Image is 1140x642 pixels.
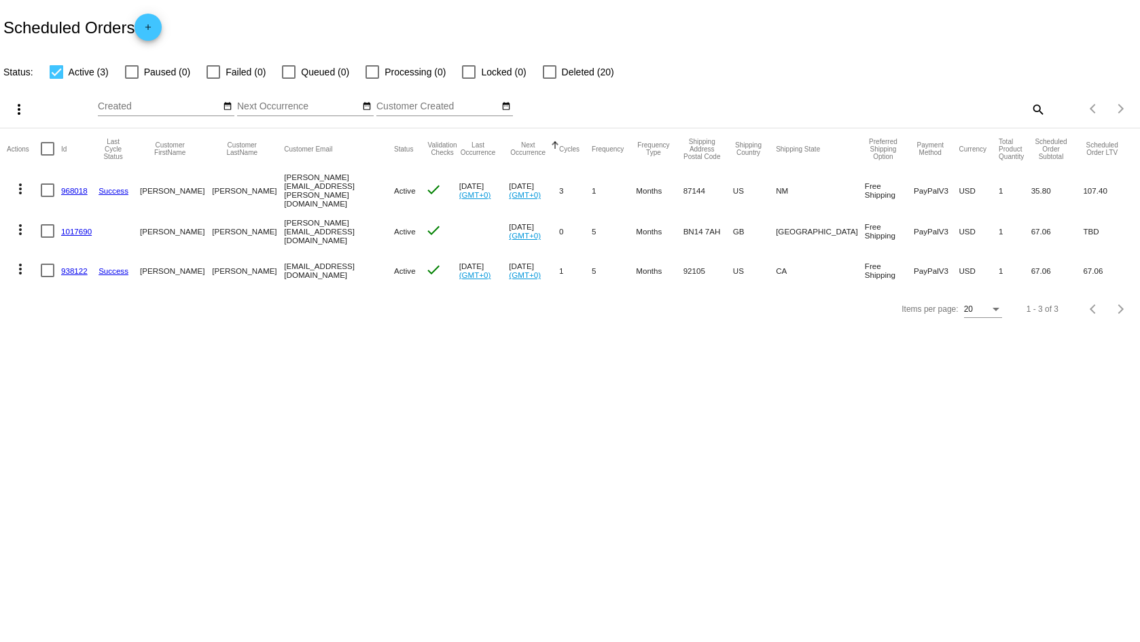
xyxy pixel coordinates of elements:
[559,211,592,251] mat-cell: 0
[509,211,559,251] mat-cell: [DATE]
[776,145,820,153] button: Change sorting for ShippingState
[999,128,1031,169] mat-header-cell: Total Product Quantity
[12,181,29,197] mat-icon: more_vert
[959,211,999,251] mat-cell: USD
[140,211,212,251] mat-cell: [PERSON_NAME]
[459,141,497,156] button: Change sorting for LastOccurrenceUtc
[140,169,212,211] mat-cell: [PERSON_NAME]
[99,186,128,195] a: Success
[914,141,946,156] button: Change sorting for PaymentMethod.Type
[212,211,284,251] mat-cell: [PERSON_NAME]
[459,251,510,290] mat-cell: [DATE]
[459,270,491,279] a: (GMT+0)
[592,145,624,153] button: Change sorting for Frequency
[865,138,902,160] button: Change sorting for PreferredShippingOption
[1083,211,1133,251] mat-cell: TBD
[776,251,865,290] mat-cell: CA
[1083,141,1121,156] button: Change sorting for LifetimeValue
[509,141,547,156] button: Change sorting for NextOccurrenceUtc
[1080,296,1107,323] button: Previous page
[733,251,776,290] mat-cell: US
[481,64,526,80] span: Locked (0)
[683,211,733,251] mat-cell: BN14 7AH
[733,211,776,251] mat-cell: GB
[999,169,1031,211] mat-cell: 1
[865,211,914,251] mat-cell: Free Shipping
[559,169,592,211] mat-cell: 3
[425,262,442,278] mat-icon: check
[865,251,914,290] mat-cell: Free Shipping
[865,169,914,211] mat-cell: Free Shipping
[959,145,986,153] button: Change sorting for CurrencyIso
[1080,95,1107,122] button: Previous page
[733,141,764,156] button: Change sorting for ShippingCountry
[425,222,442,238] mat-icon: check
[509,190,541,199] a: (GMT+0)
[140,141,200,156] button: Change sorting for CustomerFirstName
[7,128,41,169] mat-header-cell: Actions
[1107,296,1135,323] button: Next page
[1031,138,1071,160] button: Change sorting for Subtotal
[902,304,958,314] div: Items per page:
[636,169,683,211] mat-cell: Months
[61,266,88,275] a: 938122
[592,251,636,290] mat-cell: 5
[12,261,29,277] mat-icon: more_vert
[61,227,92,236] a: 1017690
[733,169,776,211] mat-cell: US
[683,251,733,290] mat-cell: 92105
[959,251,999,290] mat-cell: USD
[394,145,413,153] button: Change sorting for Status
[385,64,446,80] span: Processing (0)
[12,221,29,238] mat-icon: more_vert
[1031,169,1084,211] mat-cell: 35.80
[1083,251,1133,290] mat-cell: 67.06
[562,64,614,80] span: Deleted (20)
[509,231,541,240] a: (GMT+0)
[999,251,1031,290] mat-cell: 1
[394,227,416,236] span: Active
[61,186,88,195] a: 968018
[237,101,359,112] input: Next Occurrence
[212,141,272,156] button: Change sorting for CustomerLastName
[11,101,27,118] mat-icon: more_vert
[1083,169,1133,211] mat-cell: 107.40
[999,211,1031,251] mat-cell: 1
[140,22,156,39] mat-icon: add
[914,169,959,211] mat-cell: PayPalV3
[98,101,220,112] input: Created
[964,305,1002,315] mat-select: Items per page:
[559,251,592,290] mat-cell: 1
[501,101,511,112] mat-icon: date_range
[394,186,416,195] span: Active
[459,190,491,199] a: (GMT+0)
[3,14,162,41] h2: Scheduled Orders
[69,64,109,80] span: Active (3)
[683,138,721,160] button: Change sorting for ShippingPostcode
[559,145,580,153] button: Change sorting for Cycles
[212,169,284,211] mat-cell: [PERSON_NAME]
[301,64,349,80] span: Queued (0)
[425,181,442,198] mat-icon: check
[144,64,190,80] span: Paused (0)
[509,270,541,279] a: (GMT+0)
[212,251,284,290] mat-cell: [PERSON_NAME]
[284,251,394,290] mat-cell: [EMAIL_ADDRESS][DOMAIN_NAME]
[1029,99,1046,120] mat-icon: search
[636,211,683,251] mat-cell: Months
[284,169,394,211] mat-cell: [PERSON_NAME][EMAIL_ADDRESS][PERSON_NAME][DOMAIN_NAME]
[459,169,510,211] mat-cell: [DATE]
[914,251,959,290] mat-cell: PayPalV3
[425,128,459,169] mat-header-cell: Validation Checks
[776,211,865,251] mat-cell: [GEOGRAPHIC_DATA]
[223,101,232,112] mat-icon: date_range
[99,266,128,275] a: Success
[362,101,372,112] mat-icon: date_range
[914,211,959,251] mat-cell: PayPalV3
[99,138,128,160] button: Change sorting for LastProcessingCycleId
[394,266,416,275] span: Active
[636,251,683,290] mat-cell: Months
[509,169,559,211] mat-cell: [DATE]
[226,64,266,80] span: Failed (0)
[1027,304,1058,314] div: 1 - 3 of 3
